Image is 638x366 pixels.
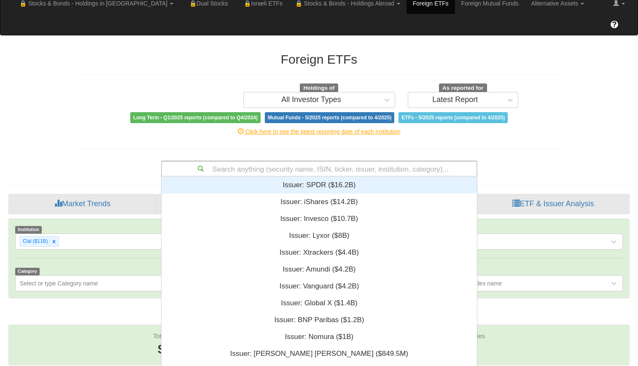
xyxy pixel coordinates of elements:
[439,83,487,93] span: As reported for
[153,332,193,339] span: Total Holdings
[604,14,625,35] a: ?
[79,52,560,66] h2: Foreign ETFs
[300,83,338,93] span: Holdings of
[265,112,394,123] span: Mutual Funds - 5/2025 reports (compared to 4/2025)
[162,345,477,362] div: Issuer: ‎[PERSON_NAME] [PERSON_NAME] ‎($849.5M)‏
[20,237,49,246] div: Clal ($11B)
[612,20,617,29] span: ?
[73,127,566,136] div: Click here to see the latest reporting date of each institution
[281,96,341,104] div: All Investor Types
[162,261,477,278] div: Issuer: ‎Amundi ‎($4.2B)‏
[476,194,630,214] a: ETF & Issuer Analysis
[162,278,477,295] div: Issuer: ‎Vanguard ‎($4.2B)‏
[162,312,477,328] div: Issuer: ‎BNP Paribas ‎($1.2B)‏
[8,307,630,320] h2: Clal - Institution Overview
[15,268,40,275] span: Category
[162,295,477,312] div: Issuer: ‎Global X ‎($1.4B)‏
[15,226,42,233] span: Institution
[432,96,478,104] div: Latest Report
[162,194,477,210] div: Issuer: ‎iShares ‎($14.2B)‏
[162,210,477,227] div: Issuer: ‎Invesco ‎($10.7B)‏
[8,194,156,214] a: Market Trends
[156,194,319,214] a: Category Breakdown
[130,112,261,123] span: Long Term - Q1/2025 reports (compared to Q4/2024)
[162,328,477,345] div: Issuer: ‎Nomura ‎($1B)‏
[162,227,477,244] div: Issuer: ‎Lyxor ‎($8B)‏
[162,177,477,194] div: Issuer: ‎SPDR ‎($16.2B)‏
[162,244,477,261] div: Issuer: ‎Xtrackers ‎($4.4B)‏
[158,342,188,356] span: $11B
[398,112,508,123] span: ETFs - 5/2025 reports (compared to 4/2025)
[162,161,476,176] div: Search anything (security name, ISIN, ticker, issuer, institution, category)...
[20,279,98,288] div: Select or type Category name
